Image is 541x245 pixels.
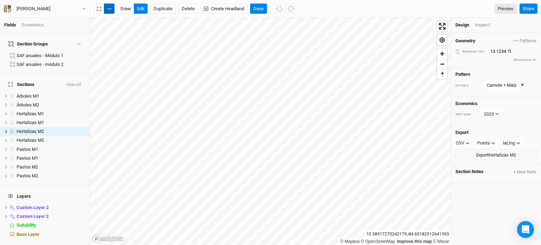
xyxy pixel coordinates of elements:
[17,102,86,108] div: Árboles M2
[76,42,82,46] button: Show section groups
[17,129,86,134] div: Hortalizas M2
[92,235,123,243] a: Mapbox logo
[520,4,537,14] button: Share
[17,102,39,108] span: Árboles M2
[22,22,44,28] div: Economics
[285,4,298,14] button: Redo (^Z)
[340,239,360,244] a: Mapbox
[513,57,537,63] button: Showmore
[66,82,81,87] button: Hide All
[17,5,50,12] div: [PERSON_NAME]
[437,35,447,45] button: Find my location
[437,49,447,59] button: Zoom in
[517,221,534,238] div: Open Intercom Messenger
[273,4,285,14] button: Undo (^z)
[17,5,50,12] div: Tierra valiente
[455,169,484,175] span: Section Notes
[361,239,395,244] a: OpenStreetMap
[437,69,447,79] button: Reset bearing to north
[503,140,515,147] div: lat,lng
[8,82,35,87] span: Sections
[8,41,48,47] div: Section Groups
[477,140,490,147] div: Points
[513,37,537,45] button: Patterns
[17,155,38,161] span: Pastos M1
[250,4,267,14] button: Done
[456,140,464,147] div: CSV
[514,37,536,44] span: Patterns
[17,62,86,67] div: SAF anuales - módulo 2
[500,138,523,148] button: lat,lng
[455,112,480,117] div: start year
[17,137,44,143] span: Hortalizas M2
[481,109,502,120] button: 2025
[150,4,176,14] button: Duplicate
[17,93,86,99] div: Árboles M1
[495,4,517,14] a: Preview
[17,164,86,170] div: Pastos M2
[17,205,49,210] span: Custom Layer 2
[17,111,86,117] div: Hortalizas M1
[513,169,537,175] button: + New Note
[455,38,475,44] h4: Geometry
[397,239,432,244] a: Improve this map
[17,232,86,237] div: Base Layer
[134,4,148,14] button: edit
[17,147,38,152] span: Pastos M1
[17,137,86,143] div: Hortalizas M2
[437,21,447,31] button: Enter fullscreen
[4,22,16,27] a: Fields
[17,173,38,178] span: Pastos M2
[201,4,247,14] button: Create Headland
[521,81,524,89] button: ×
[17,93,39,99] span: Árboles M1
[437,59,447,69] button: Zoom out
[17,222,86,228] div: Suitability
[365,231,451,238] div: 10.38917270242179 , -84.60182912641393
[17,173,86,179] div: Pastos M2
[4,5,86,13] button: [PERSON_NAME]
[455,150,537,160] button: ExportHortalizas M2
[179,4,198,14] button: Delete
[453,138,473,148] button: CSV
[475,22,500,28] div: Inspect
[17,53,86,59] div: SAF anuales - Módulo 1
[455,130,537,135] h4: Export
[17,214,86,219] div: Custom Layer 2
[17,205,86,210] div: Custom Layer 2
[484,80,520,91] button: Camote + Maíz
[17,120,86,125] div: Hortalizas M1
[474,138,498,148] button: Points
[455,101,537,106] h4: Economics
[17,164,38,170] span: Pastos M2
[4,189,86,203] h4: Layers
[17,214,49,219] span: Custom Layer 2
[17,222,36,228] span: Suitability
[117,4,134,14] button: draw
[17,111,44,116] span: Hortalizas M1
[455,22,469,28] div: Design
[17,155,86,161] div: Pastos M1
[90,18,451,245] canvas: Map
[433,239,449,244] a: Maxar
[455,49,486,54] div: between row
[455,83,480,88] div: primary
[17,232,39,237] span: Base Layer
[17,120,44,125] span: Hortalizas M1
[455,72,537,77] h4: Pattern
[487,82,516,89] div: Camote + Maíz
[17,147,86,152] div: Pastos M1
[17,129,44,134] span: Hortalizas M2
